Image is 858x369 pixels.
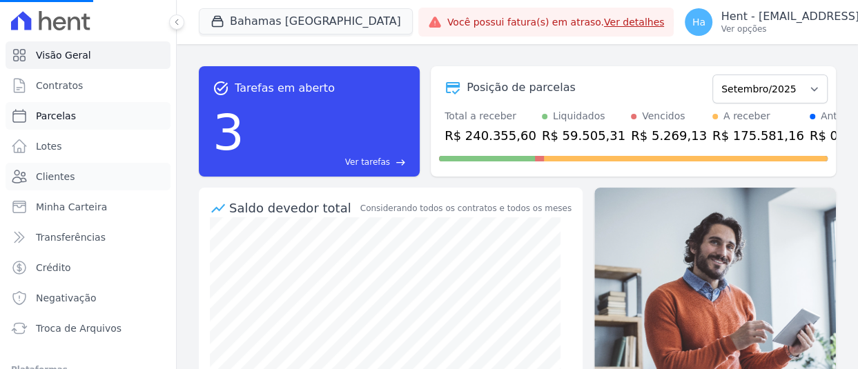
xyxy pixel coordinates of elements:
[199,8,413,34] button: Bahamas [GEOGRAPHIC_DATA]
[723,109,770,123] div: A receber
[36,139,62,153] span: Lotes
[467,79,576,96] div: Posição de parcelas
[445,109,536,123] div: Total a receber
[6,41,170,69] a: Visão Geral
[6,72,170,99] a: Contratos
[396,157,406,168] span: east
[6,254,170,281] a: Crédito
[542,126,625,145] div: R$ 59.505,31
[250,156,406,168] a: Ver tarefas east
[36,170,75,183] span: Clientes
[36,79,83,92] span: Contratos
[229,199,358,217] div: Saldo devedor total
[345,156,390,168] span: Ver tarefas
[447,15,665,30] span: Você possui fatura(s) em atraso.
[6,223,170,251] a: Transferências
[213,80,229,97] span: task_alt
[692,17,705,27] span: Ha
[36,109,76,123] span: Parcelas
[6,102,170,130] a: Parcelas
[6,132,170,160] a: Lotes
[6,315,170,342] a: Troca de Arquivos
[553,109,605,123] div: Liquidados
[213,97,244,168] div: 3
[6,163,170,190] a: Clientes
[36,321,121,335] span: Troca de Arquivos
[235,80,335,97] span: Tarefas em aberto
[631,126,707,145] div: R$ 5.269,13
[36,291,97,305] span: Negativação
[604,17,665,28] a: Ver detalhes
[36,48,91,62] span: Visão Geral
[6,284,170,312] a: Negativação
[445,126,536,145] div: R$ 240.355,60
[360,202,572,215] div: Considerando todos os contratos e todos os meses
[712,126,804,145] div: R$ 175.581,16
[6,193,170,221] a: Minha Carteira
[36,200,107,214] span: Minha Carteira
[36,261,71,275] span: Crédito
[642,109,685,123] div: Vencidos
[36,230,106,244] span: Transferências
